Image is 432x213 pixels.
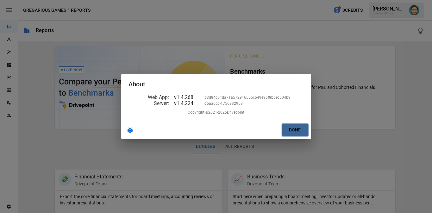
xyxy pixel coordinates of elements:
[205,101,243,106] div: d5aa6cb-1756832953
[174,94,200,100] div: v1.4.268
[129,106,304,115] div: Copyright ©2021- 2025 Drivepoint
[121,74,311,94] h2: About
[205,95,291,100] div: b3d84c64da71a57291655bcb49e96f8b6ec504b9
[124,124,136,136] button: delete
[174,100,200,106] div: v1.4.224
[129,100,169,106] div: Server :
[282,123,309,136] button: Done
[129,94,169,100] div: Web App :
